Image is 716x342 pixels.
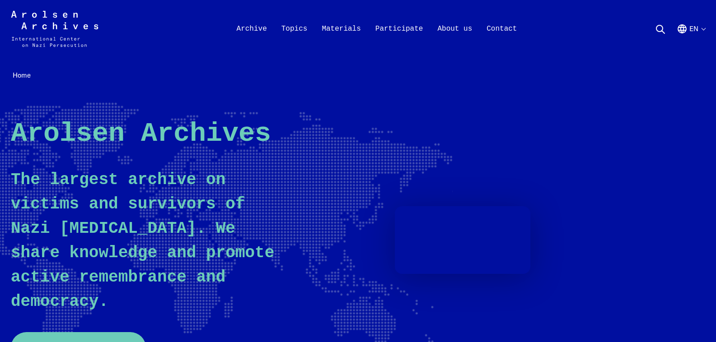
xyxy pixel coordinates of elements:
[11,168,291,314] p: The largest archive on victims and survivors of Nazi [MEDICAL_DATA]. We share knowledge and promo...
[11,118,271,149] strong: Arolsen Archives
[229,11,524,47] nav: Primary
[479,22,524,58] a: Contact
[13,71,31,79] span: Home
[11,69,705,83] nav: Breadcrumb
[229,22,274,58] a: Archive
[314,22,368,58] a: Materials
[677,23,705,56] button: English, language selection
[368,22,431,58] a: Participate
[430,22,479,58] a: About us
[274,22,315,58] a: Topics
